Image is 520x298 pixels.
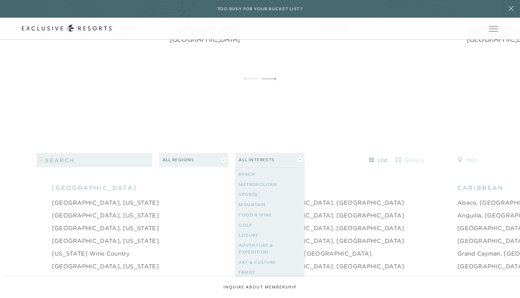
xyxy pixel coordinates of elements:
a: Mountain [239,200,301,210]
a: Art & Culture [239,257,301,268]
a: [GEOGRAPHIC_DATA], [US_STATE] [52,236,159,245]
input: search [36,153,152,167]
a: [GEOGRAPHIC_DATA], [GEOGRAPHIC_DATA] [265,211,404,220]
a: [GEOGRAPHIC_DATA], [GEOGRAPHIC_DATA] [265,275,404,283]
a: [US_STATE] Wine Country [52,249,129,258]
a: [GEOGRAPHIC_DATA], [US_STATE] [52,262,159,270]
iframe: Qualified Messenger [487,265,520,298]
button: gallery [394,154,426,166]
button: All Regions [159,153,229,167]
span: [GEOGRAPHIC_DATA] [52,183,137,192]
a: [GEOGRAPHIC_DATA], [GEOGRAPHIC_DATA] [265,236,404,245]
a: [GEOGRAPHIC_DATA], [US_STATE] [52,224,159,232]
a: [GEOGRAPHIC_DATA], [GEOGRAPHIC_DATA] [265,262,404,270]
button: list [362,154,394,166]
a: [GEOGRAPHIC_DATA], [GEOGRAPHIC_DATA] [265,198,404,207]
a: Sports [239,189,301,200]
a: Cote d'Azur, [GEOGRAPHIC_DATA] [265,249,372,258]
a: Family [239,267,301,277]
button: Open navigation [489,26,498,31]
a: [GEOGRAPHIC_DATA], [US_STATE] [52,275,159,283]
span: caribbean [457,183,504,192]
a: Adventure & Expedition [239,240,301,257]
a: [GEOGRAPHIC_DATA], [US_STATE] [52,211,159,220]
a: Metropolitan [239,180,301,190]
a: Leisure [239,230,301,240]
button: map [452,154,484,166]
a: Food & Wine [239,210,301,220]
a: [GEOGRAPHIC_DATA], [GEOGRAPHIC_DATA] [265,224,404,232]
a: Beach [239,169,301,180]
a: [GEOGRAPHIC_DATA], [US_STATE] [52,198,159,207]
button: All Interests [235,153,305,167]
a: Golf [239,220,301,230]
h6: Too busy for your bucket list? [217,6,303,12]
